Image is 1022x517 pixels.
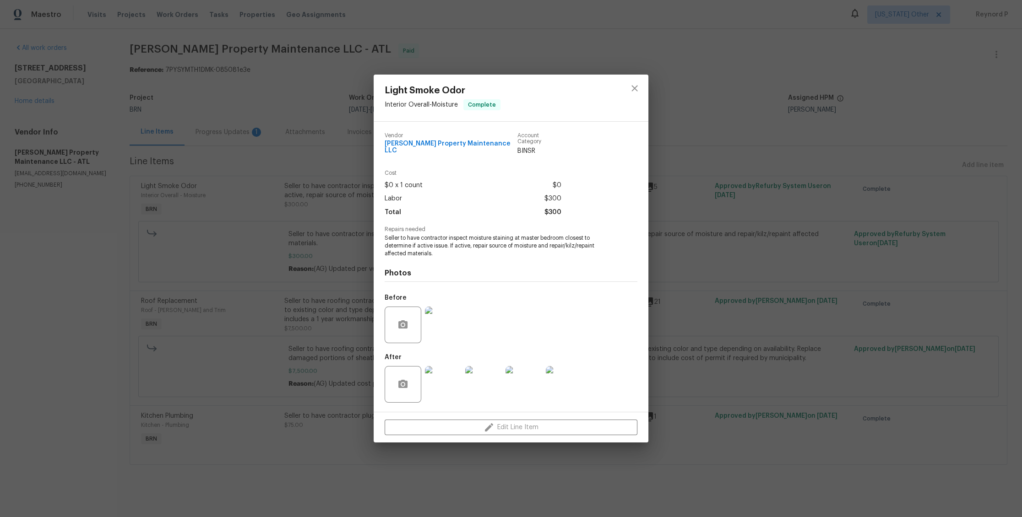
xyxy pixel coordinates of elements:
[385,206,401,219] span: Total
[385,354,402,361] h5: After
[385,295,407,301] h5: Before
[385,192,402,205] span: Labor
[385,226,637,232] span: Repairs needed
[544,206,561,219] span: $300
[517,146,562,156] span: BINSR
[553,179,561,192] span: $0
[385,140,517,154] span: [PERSON_NAME] Property Maintenance LLC
[517,133,562,145] span: Account Category
[385,269,637,278] h4: Photos
[385,133,517,139] span: Vendor
[385,179,423,192] span: $0 x 1 count
[464,100,500,109] span: Complete
[385,102,458,108] span: Interior Overall - Moisture
[385,234,612,257] span: Seller to have contractor inspect moisture staining at master bedroom closest to determine if act...
[544,192,561,205] span: $300
[624,77,646,99] button: close
[385,86,500,96] span: Light Smoke Odor
[385,170,561,176] span: Cost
